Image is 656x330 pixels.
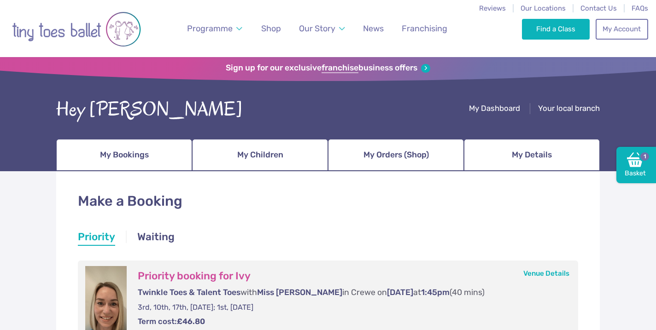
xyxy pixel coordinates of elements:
a: Basket1 [616,147,656,184]
span: 1 [639,151,650,162]
a: News [359,18,388,39]
a: Our Locations [521,4,566,12]
span: My Details [512,147,552,163]
a: My Account [596,19,648,39]
a: My Details [464,139,600,171]
a: My Dashboard [469,104,520,115]
span: News [363,23,384,33]
span: Miss [PERSON_NAME] [257,288,342,297]
h1: Make a Booking [78,191,578,211]
a: Shop [257,18,285,39]
span: Shop [261,23,281,33]
p: 3rd, 10th, 17th, [DATE]; 1st, [DATE] [138,302,560,313]
a: Waiting [137,230,175,246]
a: Venue Details [523,269,569,278]
span: Twinkle Toes & Talent Toes [138,288,240,297]
strong: franchise [322,63,358,73]
p: Term cost: [138,316,560,327]
img: tiny toes ballet [12,6,141,52]
div: Hey [PERSON_NAME] [56,95,243,124]
span: 1:45pm [421,288,450,297]
span: [DATE] [387,288,413,297]
span: My Dashboard [469,104,520,113]
p: with in Crewe on at (40 mins) [138,287,560,298]
span: My Bookings [100,147,149,163]
span: My Orders (Shop) [363,147,429,163]
a: Programme [183,18,246,39]
span: Franchising [402,23,447,33]
a: Our Story [295,18,349,39]
a: Sign up for our exclusivefranchisebusiness offers [226,63,430,73]
a: Your local branch [538,104,600,115]
a: Contact Us [580,4,617,12]
a: Find a Class [522,19,590,39]
span: My Children [237,147,283,163]
span: Our Story [299,23,335,33]
a: Franchising [398,18,451,39]
span: Your local branch [538,104,600,113]
h3: Priority booking for Ivy [138,270,560,283]
a: My Children [192,139,328,171]
a: FAQs [632,4,648,12]
a: Reviews [479,4,506,12]
span: Programme [187,23,233,33]
a: My Bookings [56,139,192,171]
strong: £46.80 [177,317,205,326]
a: My Orders (Shop) [328,139,464,171]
